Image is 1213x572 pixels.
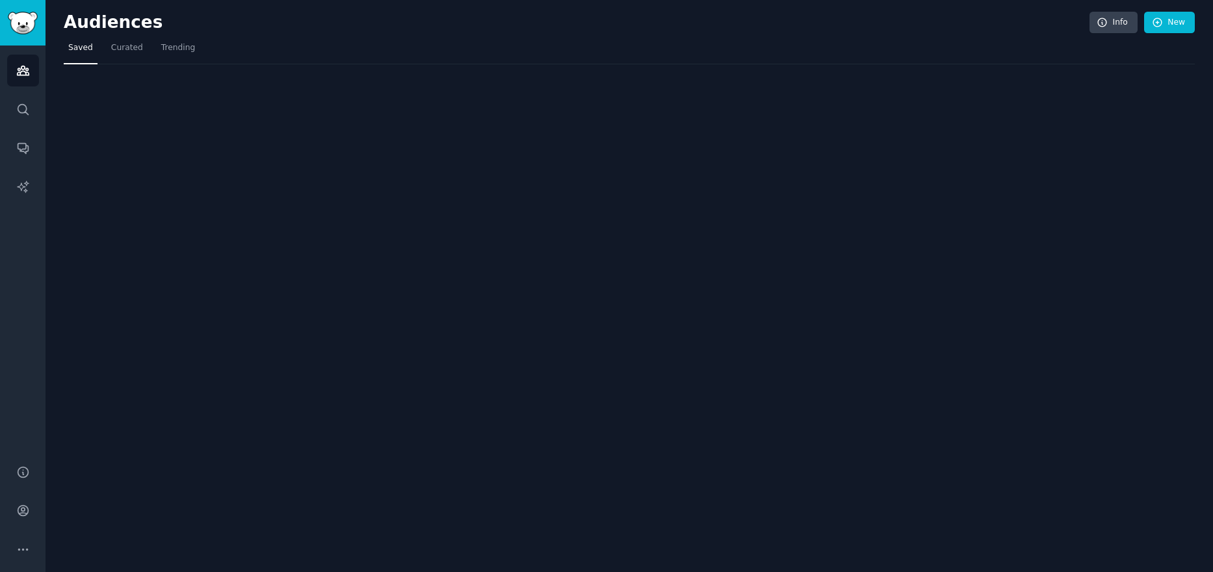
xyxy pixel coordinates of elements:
a: Trending [157,38,200,64]
a: Curated [107,38,148,64]
a: New [1144,12,1195,34]
span: Saved [68,42,93,54]
img: GummySearch logo [8,12,38,34]
span: Curated [111,42,143,54]
h2: Audiences [64,12,1089,33]
a: Saved [64,38,98,64]
a: Info [1089,12,1138,34]
span: Trending [161,42,195,54]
